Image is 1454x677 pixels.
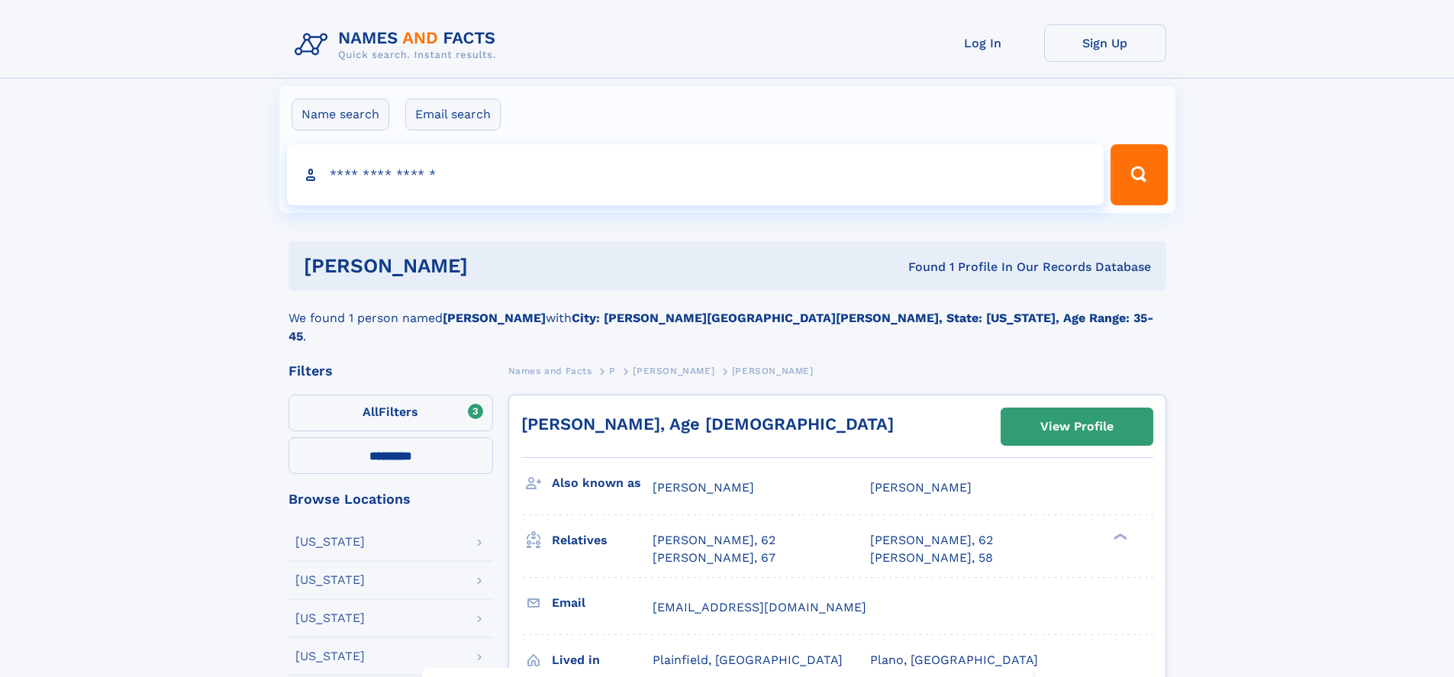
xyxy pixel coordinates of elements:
img: Logo Names and Facts [289,24,508,66]
div: View Profile [1040,409,1114,444]
h3: Also known as [552,470,653,496]
a: View Profile [1001,408,1153,445]
div: [US_STATE] [295,650,365,662]
label: Filters [289,395,493,431]
div: Found 1 Profile In Our Records Database [688,259,1151,276]
a: [PERSON_NAME], 67 [653,550,775,566]
span: [PERSON_NAME] [732,366,814,376]
a: [PERSON_NAME], 62 [653,532,775,549]
span: [PERSON_NAME] [633,366,714,376]
span: All [363,405,379,419]
label: Name search [292,98,389,131]
a: [PERSON_NAME] [633,361,714,380]
div: [US_STATE] [295,574,365,586]
a: Sign Up [1044,24,1166,62]
span: [PERSON_NAME] [870,480,972,495]
button: Search Button [1111,144,1167,205]
span: Plainfield, [GEOGRAPHIC_DATA] [653,653,843,667]
div: ❯ [1110,532,1128,542]
b: [PERSON_NAME] [443,311,546,325]
h3: Lived in [552,647,653,673]
h3: Email [552,590,653,616]
span: Plano, [GEOGRAPHIC_DATA] [870,653,1038,667]
div: Browse Locations [289,492,493,506]
div: [US_STATE] [295,536,365,548]
label: Email search [405,98,501,131]
h1: [PERSON_NAME] [304,256,688,276]
div: [US_STATE] [295,612,365,624]
a: Log In [922,24,1044,62]
a: [PERSON_NAME], 58 [870,550,993,566]
a: P [609,361,616,380]
a: [PERSON_NAME], 62 [870,532,993,549]
h3: Relatives [552,527,653,553]
span: [PERSON_NAME] [653,480,754,495]
a: [PERSON_NAME], Age [DEMOGRAPHIC_DATA] [521,414,894,434]
div: We found 1 person named with . [289,291,1166,346]
a: Names and Facts [508,361,592,380]
div: Filters [289,364,493,378]
span: P [609,366,616,376]
span: [EMAIL_ADDRESS][DOMAIN_NAME] [653,600,866,614]
b: City: [PERSON_NAME][GEOGRAPHIC_DATA][PERSON_NAME], State: [US_STATE], Age Range: 35-45 [289,311,1153,343]
input: search input [287,144,1104,205]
